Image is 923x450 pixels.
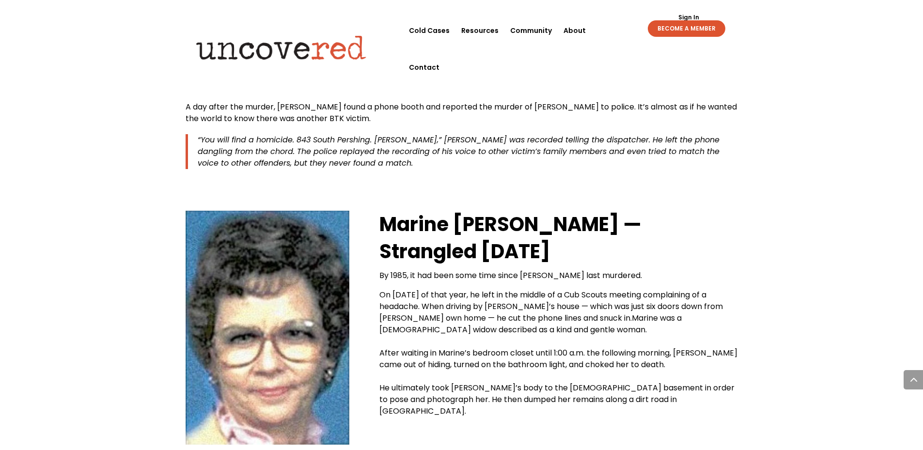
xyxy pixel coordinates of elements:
[379,289,723,324] span: On [DATE] of that year, he left in the middle of a Cub Scouts meeting complaining of a headache. ...
[379,347,737,370] span: After waiting in Marine’s bedroom closet until 1:00 a.m. the following morning, [PERSON_NAME] cam...
[461,12,499,49] a: Resources
[673,15,704,20] a: Sign In
[186,211,349,445] img: Marine_Hedge
[186,101,737,124] span: A day after the murder, [PERSON_NAME] found a phone booth and reported the murder of [PERSON_NAME...
[563,12,586,49] a: About
[510,12,552,49] a: Community
[198,134,720,169] span: “You will find a homicide. 843 South Pershing. [PERSON_NAME],” [PERSON_NAME] was recorded telling...
[409,49,439,86] a: Contact
[379,211,641,265] strong: Marine [PERSON_NAME] — Strangled [DATE]
[379,382,735,417] span: He ultimately took [PERSON_NAME]’s body to the [DEMOGRAPHIC_DATA] basement in order to pose and p...
[379,312,682,335] span: Marine was a [DEMOGRAPHIC_DATA] widow described as a kind and gentle woman.
[648,20,725,37] a: BECOME A MEMBER
[379,270,642,281] span: By 1985, it had been some time since [PERSON_NAME] last murdered.
[188,29,375,66] img: Uncovered logo
[409,12,450,49] a: Cold Cases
